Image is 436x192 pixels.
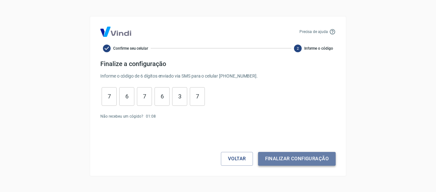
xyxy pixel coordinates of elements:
span: Confirme seu celular [113,46,148,51]
h4: Finalize a configuração [100,60,336,68]
span: Informe o código [304,46,333,51]
button: Finalizar configuração [258,152,336,165]
button: Voltar [221,152,253,165]
img: Logo Vind [100,27,131,37]
p: Informe o código de 6 dígitos enviado via SMS para o celular [PHONE_NUMBER] . [100,73,336,79]
text: 2 [297,46,299,50]
p: Não recebeu um cógido? [100,113,143,119]
p: 01 : 08 [146,113,156,119]
p: Precisa de ajuda [299,29,328,35]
